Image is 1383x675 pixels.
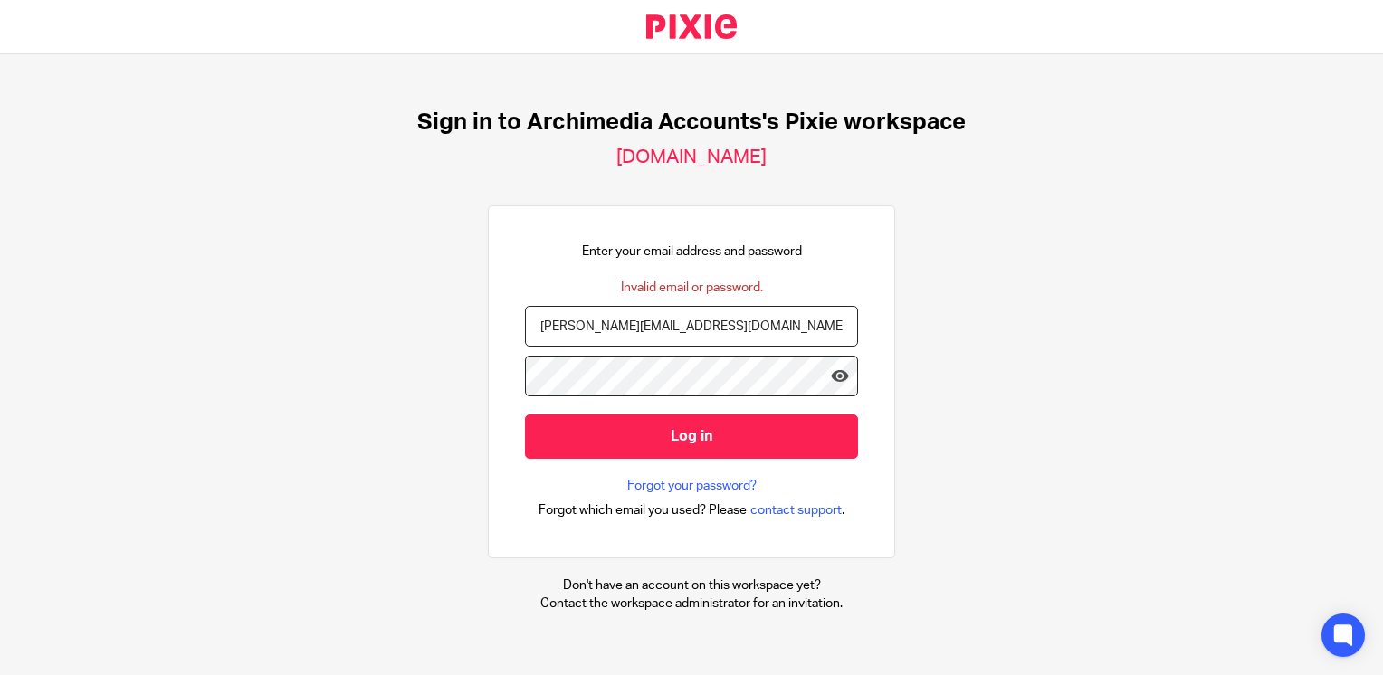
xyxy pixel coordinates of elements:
span: contact support [750,501,842,519]
h2: [DOMAIN_NAME] [616,146,767,169]
input: Log in [525,414,858,459]
p: Contact the workspace administrator for an invitation. [540,594,843,613]
p: Enter your email address and password [582,242,802,261]
span: Forgot which email you used? Please [539,501,747,519]
a: Forgot your password? [627,477,757,495]
div: Invalid email or password. [621,279,763,297]
p: Don't have an account on this workspace yet? [540,576,843,594]
h1: Sign in to Archimedia Accounts's Pixie workspace [417,109,966,137]
input: name@example.com [525,306,858,347]
div: . [539,499,845,520]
